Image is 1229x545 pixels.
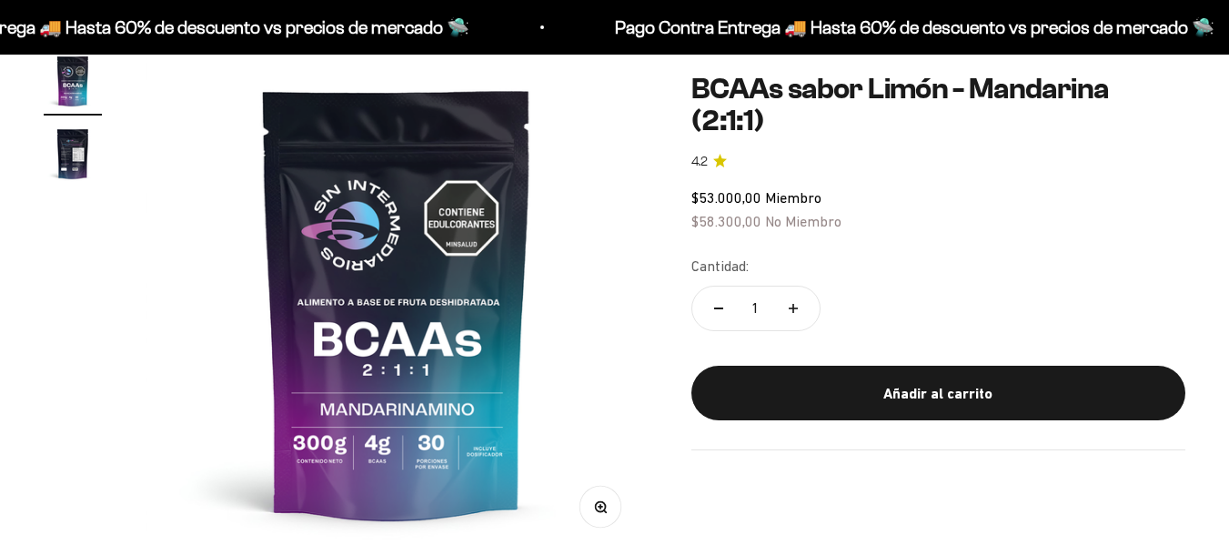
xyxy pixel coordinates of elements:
span: 4.2 [691,151,708,171]
button: Ir al artículo 2 [44,125,102,188]
span: $58.300,00 [691,212,761,228]
span: No Miembro [765,212,841,228]
button: Ir al artículo 1 [44,52,102,116]
p: Pago Contra Entrega 🚚 Hasta 60% de descuento vs precios de mercado 🛸 [549,13,1149,42]
button: Aumentar cantidad [767,287,820,330]
label: Cantidad: [691,255,749,278]
button: Reducir cantidad [692,287,745,330]
a: 4.24.2 de 5.0 estrellas [691,151,1185,171]
div: Añadir al carrito [728,381,1149,405]
button: Añadir al carrito [691,366,1185,420]
img: BCAAs sabor Limón - Mandarina (2:1:1) [44,52,102,110]
span: $53.000,00 [691,189,761,206]
h1: BCAAs sabor Limón - Mandarina (2:1:1) [691,73,1185,136]
span: Miembro [765,189,821,206]
img: BCAAs sabor Limón - Mandarina (2:1:1) [44,125,102,183]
